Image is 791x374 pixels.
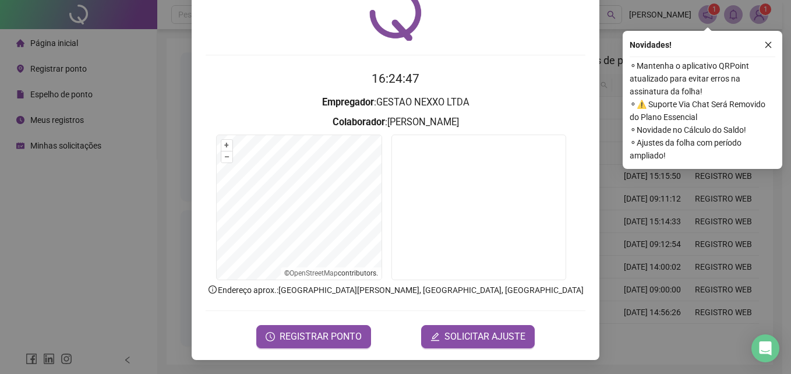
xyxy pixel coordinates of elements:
time: 16:24:47 [372,72,419,86]
a: OpenStreetMap [289,269,338,277]
button: + [221,140,232,151]
button: REGISTRAR PONTO [256,325,371,348]
li: © contributors. [284,269,378,277]
div: Open Intercom Messenger [751,334,779,362]
span: REGISTRAR PONTO [280,330,362,344]
span: edit [430,332,440,341]
span: ⚬ Mantenha o aplicativo QRPoint atualizado para evitar erros na assinatura da folha! [630,59,775,98]
p: Endereço aprox. : [GEOGRAPHIC_DATA][PERSON_NAME], [GEOGRAPHIC_DATA], [GEOGRAPHIC_DATA] [206,284,585,297]
h3: : GESTAO NEXXO LTDA [206,95,585,110]
span: ⚬ ⚠️ Suporte Via Chat Será Removido do Plano Essencial [630,98,775,124]
span: ⚬ Ajustes da folha com período ampliado! [630,136,775,162]
span: info-circle [207,284,218,295]
span: ⚬ Novidade no Cálculo do Saldo! [630,124,775,136]
span: Novidades ! [630,38,672,51]
h3: : [PERSON_NAME] [206,115,585,130]
button: – [221,151,232,163]
strong: Empregador [322,97,374,108]
strong: Colaborador [333,117,385,128]
span: close [764,41,772,49]
span: SOLICITAR AJUSTE [444,330,525,344]
span: clock-circle [266,332,275,341]
button: editSOLICITAR AJUSTE [421,325,535,348]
